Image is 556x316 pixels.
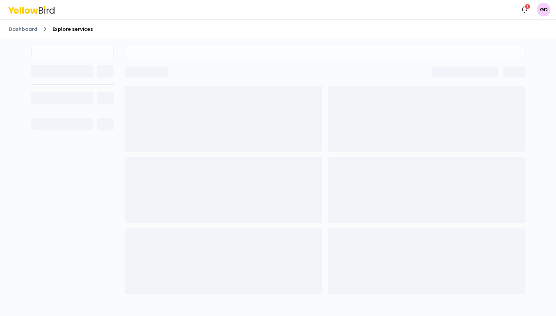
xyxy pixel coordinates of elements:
button: 1 [518,3,531,16]
a: Dashboard [9,26,37,33]
nav: breadcrumb [9,25,548,33]
div: 1 [524,3,531,10]
span: GD [537,3,551,16]
span: Explore services [53,26,93,33]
